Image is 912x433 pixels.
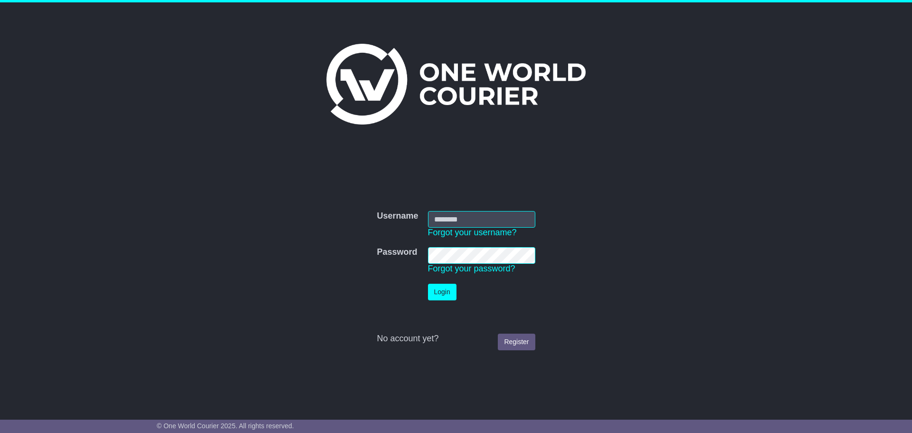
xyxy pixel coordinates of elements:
span: © One World Courier 2025. All rights reserved. [157,422,294,430]
button: Login [428,284,456,300]
label: Password [377,247,417,258]
div: No account yet? [377,334,535,344]
label: Username [377,211,418,221]
a: Forgot your username? [428,228,517,237]
a: Forgot your password? [428,264,515,273]
img: One World [326,44,586,125]
a: Register [498,334,535,350]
